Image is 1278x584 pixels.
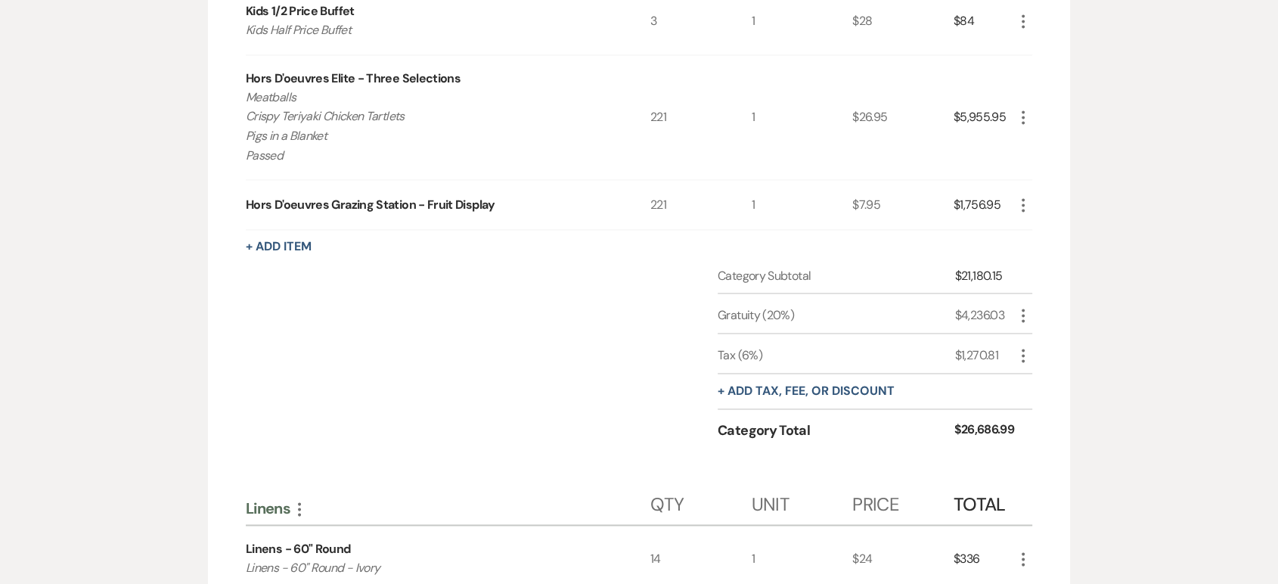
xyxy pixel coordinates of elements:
p: Kids Half Price Buffet [246,20,610,40]
div: Tax (6%) [718,346,955,365]
div: Linens [246,499,650,518]
div: Total [954,479,1014,524]
div: 1 [751,180,852,229]
div: 221 [650,180,752,229]
div: $26,686.99 [954,421,1014,441]
p: Meatballs Crispy Teriyaki Chicken Tartlets Pigs in a Blanket Passed [246,88,610,165]
div: 221 [650,55,752,179]
div: $21,180.15 [955,267,1014,285]
div: $1,270.81 [955,346,1014,365]
button: + Add tax, fee, or discount [718,385,895,397]
div: $1,756.95 [954,180,1014,229]
div: Unit [751,479,852,524]
div: $7.95 [852,180,954,229]
div: Hors D'oeuvres Elite - Three Selections [246,70,461,88]
p: Linens - 60" Round - Ivory [246,558,610,578]
div: $4,236.03 [955,306,1014,325]
button: + Add Item [246,241,312,253]
div: Kids 1/2 Price Buffet [246,2,355,20]
div: Price [852,479,954,524]
div: Linens - 60" Round [246,540,350,558]
div: Gratuity (20%) [718,306,955,325]
div: $5,955.95 [954,55,1014,179]
div: 1 [751,55,852,179]
div: $26.95 [852,55,954,179]
div: Category Subtotal [718,267,955,285]
div: Qty [650,479,752,524]
div: Hors D'oeuvres Grazing Station - Fruit Display [246,196,495,214]
div: Category Total [718,421,954,441]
